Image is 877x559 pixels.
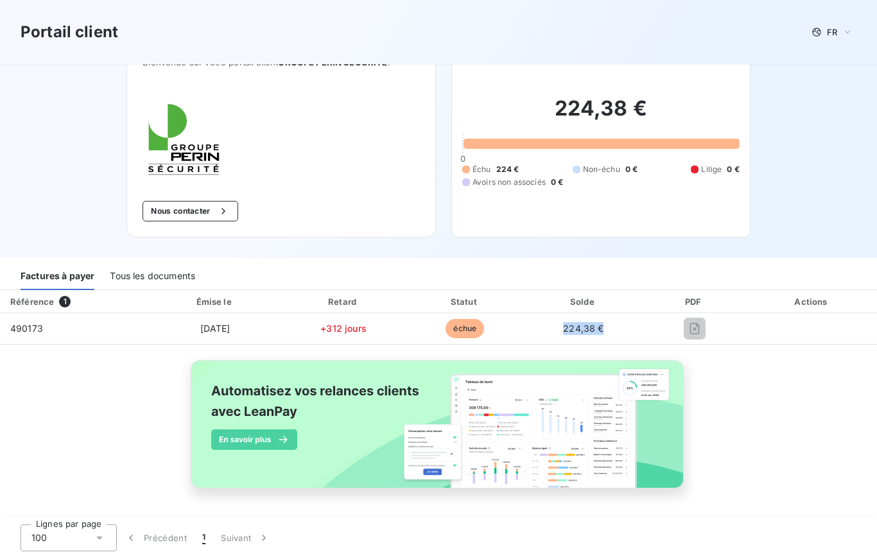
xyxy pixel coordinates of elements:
div: Statut [408,295,523,308]
span: 1 [202,531,205,544]
h2: 224,38 € [462,96,740,134]
button: Nous contacter [143,201,238,221]
span: échue [446,319,484,338]
span: 0 € [551,176,563,188]
span: 490173 [10,323,43,334]
div: Référence [10,297,54,307]
span: 0 € [727,164,739,175]
img: banner [179,352,698,510]
span: 224,38 € [563,323,603,334]
span: 100 [31,531,47,544]
span: +312 jours [320,323,367,334]
span: 224 € [496,164,519,175]
span: Échu [473,164,491,175]
div: Factures à payer [21,263,94,290]
h3: Portail client [21,21,118,44]
span: Non-échu [583,164,620,175]
span: 1 [59,296,71,307]
button: 1 [195,524,213,551]
div: Émise le [151,295,279,308]
span: 0 [460,153,465,164]
div: PDF [645,295,745,308]
span: 0 € [625,164,638,175]
span: Avoirs non associés [473,176,546,188]
span: [DATE] [200,323,230,334]
div: Solde [528,295,639,308]
button: Précédent [117,524,195,551]
img: Company logo [143,98,225,180]
div: Tous les documents [110,263,195,290]
button: Suivant [213,524,278,551]
span: FR [827,27,837,37]
div: Retard [284,295,402,308]
span: Litige [701,164,722,175]
div: Actions [750,295,874,308]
